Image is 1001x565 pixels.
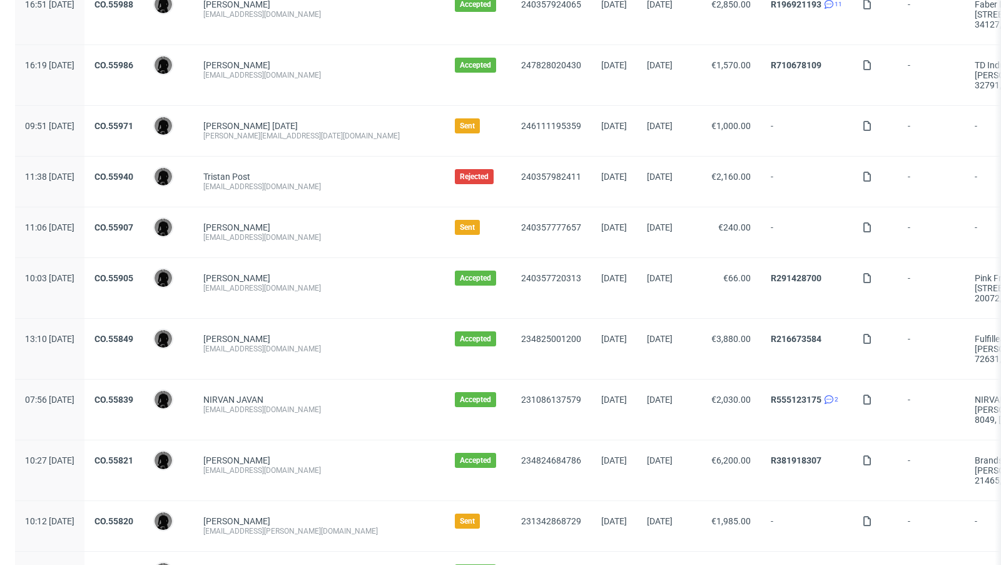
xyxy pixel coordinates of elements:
[647,334,673,344] span: [DATE]
[203,395,263,405] a: NIRVAN JAVAN
[711,60,751,70] span: €1,570.00
[203,283,435,293] div: [EMAIL_ADDRESS][DOMAIN_NAME]
[203,344,435,354] div: [EMAIL_ADDRESS][DOMAIN_NAME]
[647,172,673,182] span: [DATE]
[521,395,581,405] a: 231086137579
[460,60,491,70] span: Accepted
[94,516,133,526] a: CO.55820
[521,121,581,131] a: 246111195359
[908,222,955,242] span: -
[647,455,673,465] span: [DATE]
[711,395,751,405] span: €2,030.00
[94,222,133,232] a: CO.55907
[711,172,751,182] span: €2,160.00
[94,121,133,131] a: CO.55971
[601,273,627,283] span: [DATE]
[25,395,74,405] span: 07:56 [DATE]
[94,172,133,182] a: CO.55940
[723,273,751,283] span: €66.00
[521,516,581,526] a: 231342868729
[203,222,270,232] a: [PERSON_NAME]
[521,222,581,232] a: 240357777657
[601,172,627,182] span: [DATE]
[908,172,955,192] span: -
[711,334,751,344] span: €3,880.00
[203,172,250,182] a: Tristan Post
[647,273,673,283] span: [DATE]
[601,516,627,526] span: [DATE]
[155,56,172,74] img: Dawid Urbanowicz
[908,516,955,536] span: -
[460,334,491,344] span: Accepted
[647,395,673,405] span: [DATE]
[601,60,627,70] span: [DATE]
[25,60,74,70] span: 16:19 [DATE]
[647,222,673,232] span: [DATE]
[821,395,838,405] a: 2
[94,455,133,465] a: CO.55821
[203,526,435,536] div: [EMAIL_ADDRESS][PERSON_NAME][DOMAIN_NAME]
[521,273,581,283] a: 240357720313
[601,395,627,405] span: [DATE]
[521,172,581,182] a: 240357982411
[771,222,842,242] span: -
[25,172,74,182] span: 11:38 [DATE]
[94,395,133,405] a: CO.55839
[601,222,627,232] span: [DATE]
[203,334,270,344] a: [PERSON_NAME]
[771,273,821,283] a: R291428700
[601,334,627,344] span: [DATE]
[771,172,842,192] span: -
[155,117,172,135] img: Dawid Urbanowicz
[460,455,491,465] span: Accepted
[771,395,821,405] a: R555123175
[25,455,74,465] span: 10:27 [DATE]
[25,334,74,344] span: 13:10 [DATE]
[155,219,172,236] img: Dawid Urbanowicz
[521,334,581,344] a: 234825001200
[908,121,955,141] span: -
[601,455,627,465] span: [DATE]
[203,516,270,526] a: [PERSON_NAME]
[155,512,172,530] img: Dawid Urbanowicz
[203,405,435,415] div: [EMAIL_ADDRESS][DOMAIN_NAME]
[460,395,491,405] span: Accepted
[203,182,435,192] div: [EMAIL_ADDRESS][DOMAIN_NAME]
[203,60,270,70] a: [PERSON_NAME]
[460,121,475,131] span: Sent
[203,465,435,475] div: [EMAIL_ADDRESS][DOMAIN_NAME]
[718,222,751,232] span: €240.00
[460,172,489,182] span: Rejected
[155,391,172,408] img: Dawid Urbanowicz
[203,70,435,80] div: [EMAIL_ADDRESS][DOMAIN_NAME]
[711,121,751,131] span: €1,000.00
[647,60,673,70] span: [DATE]
[771,334,821,344] a: R216673584
[155,269,172,287] img: Dawid Urbanowicz
[771,516,842,536] span: -
[521,455,581,465] a: 234824684786
[647,516,673,526] span: [DATE]
[25,222,74,232] span: 11:06 [DATE]
[908,395,955,425] span: -
[647,121,673,131] span: [DATE]
[771,60,821,70] a: R710678109
[203,455,270,465] a: [PERSON_NAME]
[460,273,491,283] span: Accepted
[908,273,955,303] span: -
[155,452,172,469] img: Dawid Urbanowicz
[94,334,133,344] a: CO.55849
[203,273,270,283] a: [PERSON_NAME]
[521,60,581,70] a: 247828020430
[203,232,435,242] div: [EMAIL_ADDRESS][DOMAIN_NAME]
[908,334,955,364] span: -
[203,121,298,131] a: [PERSON_NAME] [DATE]
[203,9,435,19] div: [EMAIL_ADDRESS][DOMAIN_NAME]
[94,60,133,70] a: CO.55986
[155,168,172,185] img: Dawid Urbanowicz
[460,516,475,526] span: Sent
[25,516,74,526] span: 10:12 [DATE]
[601,121,627,131] span: [DATE]
[835,395,838,405] span: 2
[25,121,74,131] span: 09:51 [DATE]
